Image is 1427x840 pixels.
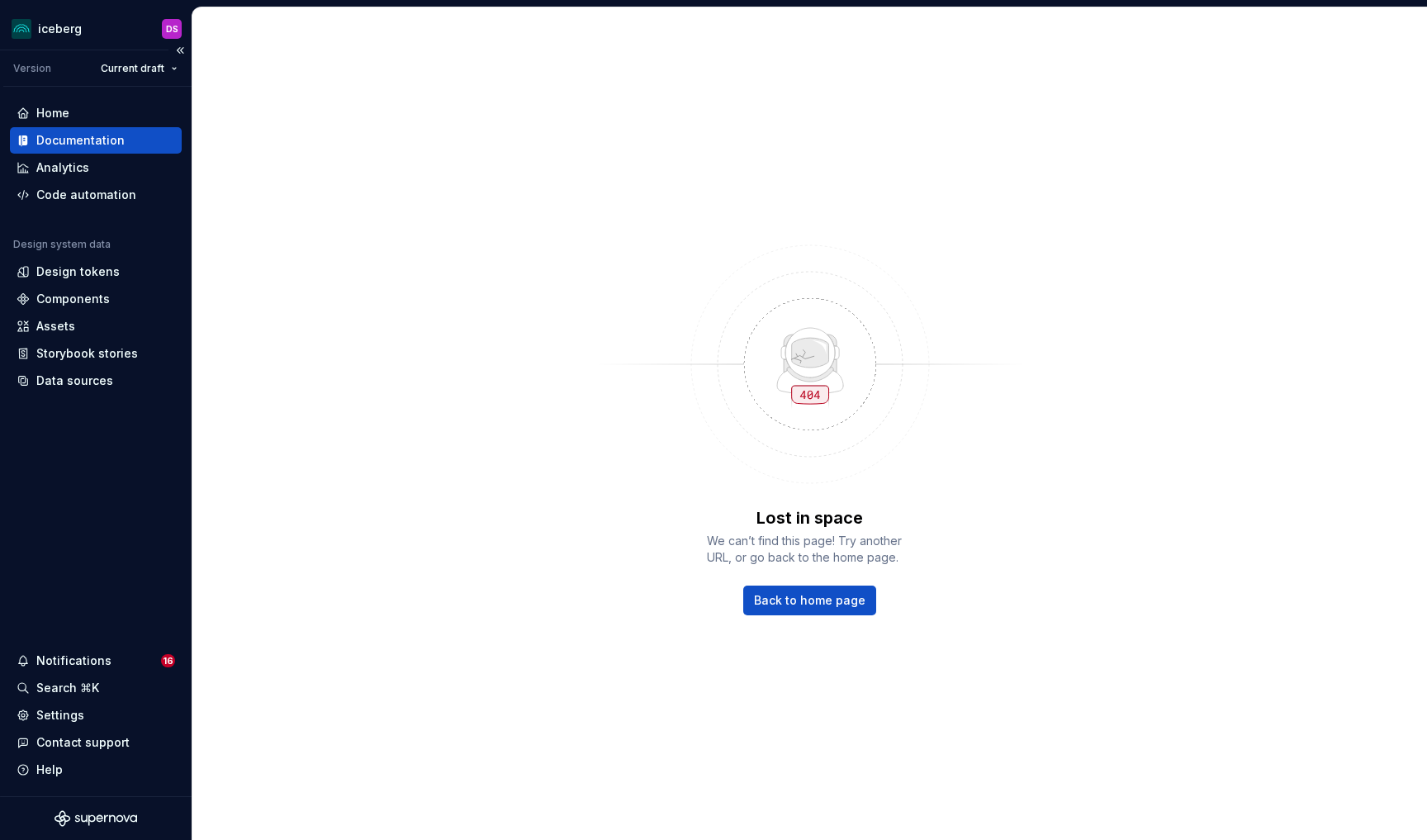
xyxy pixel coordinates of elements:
div: Notifications [36,653,111,669]
svg: Supernova Logo [55,810,137,827]
div: Data sources [36,373,113,389]
div: Code automation [36,187,136,203]
button: Search ⌘K [10,675,182,701]
button: Help [10,757,182,783]
span: We can’t find this page! Try another URL, or go back to the home page. [707,533,913,566]
div: Version [13,62,51,75]
a: Design tokens [10,259,182,285]
a: Components [10,286,182,312]
div: Assets [36,318,75,335]
a: Settings [10,702,182,728]
div: Design tokens [36,263,120,280]
button: Collapse sidebar [168,39,192,62]
a: Data sources [10,368,182,394]
div: Documentation [36,132,125,149]
a: Code automation [10,182,182,208]
button: Current draft [93,57,185,80]
span: 16 [161,654,175,667]
button: Notifications16 [10,648,182,674]
a: Home [10,100,182,126]
a: Analytics [10,154,182,181]
div: DS [166,22,178,36]
p: Lost in space [756,506,863,529]
button: icebergDS [3,11,188,46]
div: Components [36,291,110,307]
div: Design system data [13,238,111,251]
div: Help [36,762,63,778]
div: Home [36,105,69,121]
img: 418c6d47-6da6-4103-8b13-b5999f8989a1.png [12,19,31,39]
div: Contact support [36,734,130,751]
span: Current draft [101,62,164,75]
div: Storybook stories [36,345,138,362]
div: Analytics [36,159,89,176]
div: iceberg [38,21,82,37]
a: Assets [10,313,182,339]
a: Back to home page [743,586,876,615]
div: Settings [36,707,84,724]
div: Search ⌘K [36,680,99,696]
a: Documentation [10,127,182,154]
a: Storybook stories [10,340,182,367]
button: Contact support [10,729,182,756]
span: Back to home page [754,592,865,609]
